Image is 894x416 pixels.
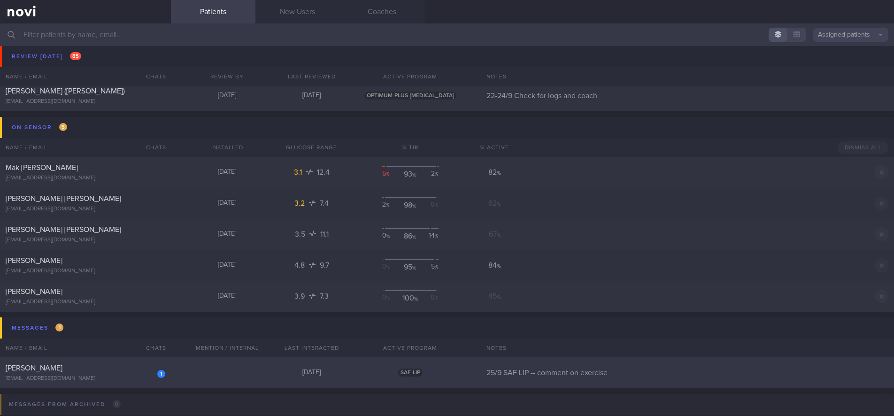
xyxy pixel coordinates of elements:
[354,339,467,357] div: Active Program
[382,262,400,272] div: 0
[401,231,419,241] div: 86
[6,375,165,382] div: [EMAIL_ADDRESS][DOMAIN_NAME]
[6,67,165,74] div: [EMAIL_ADDRESS][DOMAIN_NAME]
[113,400,121,408] span: 0
[320,293,329,300] span: 7.3
[9,121,69,134] div: On sensor
[157,370,165,378] div: 1
[6,299,165,306] div: [EMAIL_ADDRESS][DOMAIN_NAME]
[435,234,439,239] sub: %
[382,169,400,179] div: 5
[386,203,390,208] sub: %
[270,138,354,157] div: Glucose Range
[412,265,416,271] sub: %
[185,230,270,239] div: [DATE]
[497,263,501,269] sub: %
[467,261,523,270] div: 84
[467,230,523,239] div: 67
[6,257,62,264] span: [PERSON_NAME]
[386,172,390,177] sub: %
[481,60,894,69] div: 22-24/9 Check intake (KIV enc pro shake) and exercise
[481,368,894,377] div: 25/9 SAF LIP -- comment on exercise
[6,206,165,213] div: [EMAIL_ADDRESS][DOMAIN_NAME]
[320,231,329,238] span: 11.1
[398,369,423,377] span: SAF-LIP
[185,292,270,300] div: [DATE]
[6,288,62,295] span: [PERSON_NAME]
[386,265,390,270] sub: %
[270,339,354,357] div: Last Interacted
[401,200,419,210] div: 98
[412,234,416,240] sub: %
[133,339,171,357] div: Chats
[6,268,165,275] div: [EMAIL_ADDRESS][DOMAIN_NAME]
[6,175,165,182] div: [EMAIL_ADDRESS][DOMAIN_NAME]
[467,199,523,208] div: 62
[497,294,501,300] sub: %
[9,322,66,334] div: Messages
[497,232,501,238] sub: %
[382,293,400,303] div: 0
[435,296,439,300] sub: %
[6,226,121,233] span: [PERSON_NAME] [PERSON_NAME]
[401,169,419,179] div: 93
[6,98,165,105] div: [EMAIL_ADDRESS][DOMAIN_NAME]
[185,92,270,100] div: [DATE]
[421,231,439,241] div: 14
[401,293,419,303] div: 100
[294,200,307,207] span: 3.2
[497,201,501,207] sub: %
[497,170,501,176] sub: %
[133,138,171,157] div: Chats
[481,91,894,100] div: 22-24/9 Check for logs and coach
[294,293,307,300] span: 3.9
[435,172,439,177] sub: %
[185,138,270,157] div: Installed
[421,169,439,179] div: 2
[185,61,270,69] div: [DATE]
[185,261,270,270] div: [DATE]
[467,138,523,157] div: % Active
[421,293,439,303] div: 0
[320,262,329,269] span: 9.7
[421,200,439,210] div: 0
[386,234,390,239] sub: %
[412,172,416,178] sub: %
[6,87,125,95] span: [PERSON_NAME] ([PERSON_NAME])
[414,296,418,302] sub: %
[59,123,67,131] span: 5
[270,369,354,377] div: [DATE]
[7,398,123,411] div: Messages from Archived
[270,92,354,100] div: [DATE]
[813,28,888,42] button: Assigned patients
[467,292,523,301] div: 45
[185,199,270,208] div: [DATE]
[838,141,888,154] button: Dismiss All
[294,169,304,176] span: 3.1
[185,339,270,357] div: Mention / Internal
[320,200,329,207] span: 7.4
[6,195,121,202] span: [PERSON_NAME] [PERSON_NAME]
[317,169,330,176] span: 12.4
[382,200,400,210] div: 2
[435,265,439,270] sub: %
[6,164,78,171] span: Mak [PERSON_NAME]
[481,339,894,357] div: Notes
[185,168,270,177] div: [DATE]
[435,203,439,208] sub: %
[6,56,43,64] span: Noor 'Afifah
[270,61,354,69] div: [DATE]
[412,203,416,209] sub: %
[386,296,390,300] sub: %
[467,168,523,177] div: 82
[6,237,165,244] div: [EMAIL_ADDRESS][DOMAIN_NAME]
[354,138,467,157] div: % TIR
[382,231,400,241] div: 0
[401,262,419,272] div: 95
[294,262,307,269] span: 4.8
[421,262,439,272] div: 5
[55,324,63,331] span: 1
[6,364,62,372] span: [PERSON_NAME]
[295,231,307,238] span: 3.5
[364,92,456,100] span: OPTIMUM-PLUS-[MEDICAL_DATA]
